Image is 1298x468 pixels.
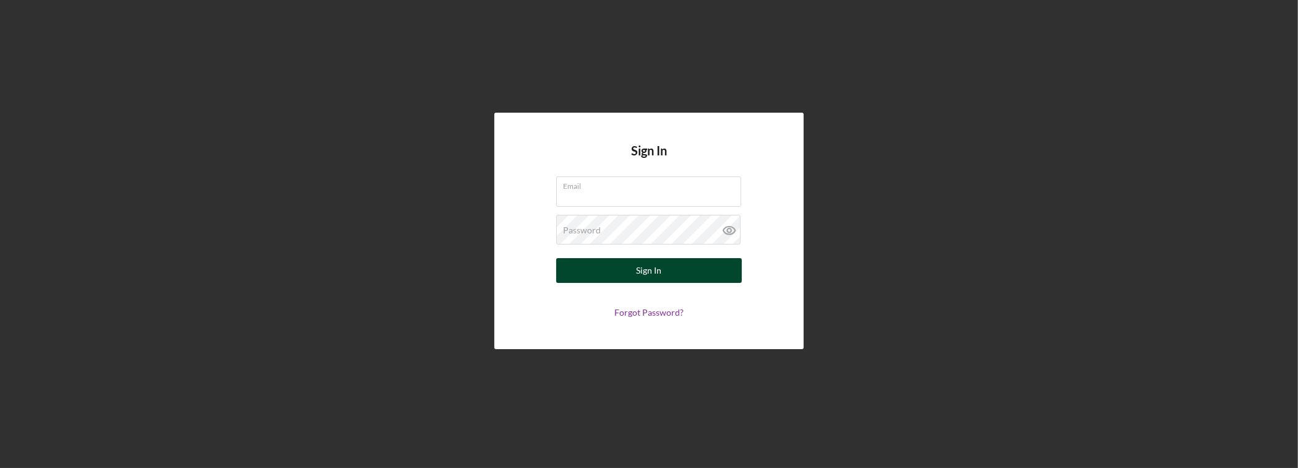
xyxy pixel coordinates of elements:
h4: Sign In [631,144,667,176]
a: Forgot Password? [614,307,684,318]
button: Sign In [556,258,742,283]
div: Sign In [637,258,662,283]
label: Email [563,177,741,191]
label: Password [563,225,601,235]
